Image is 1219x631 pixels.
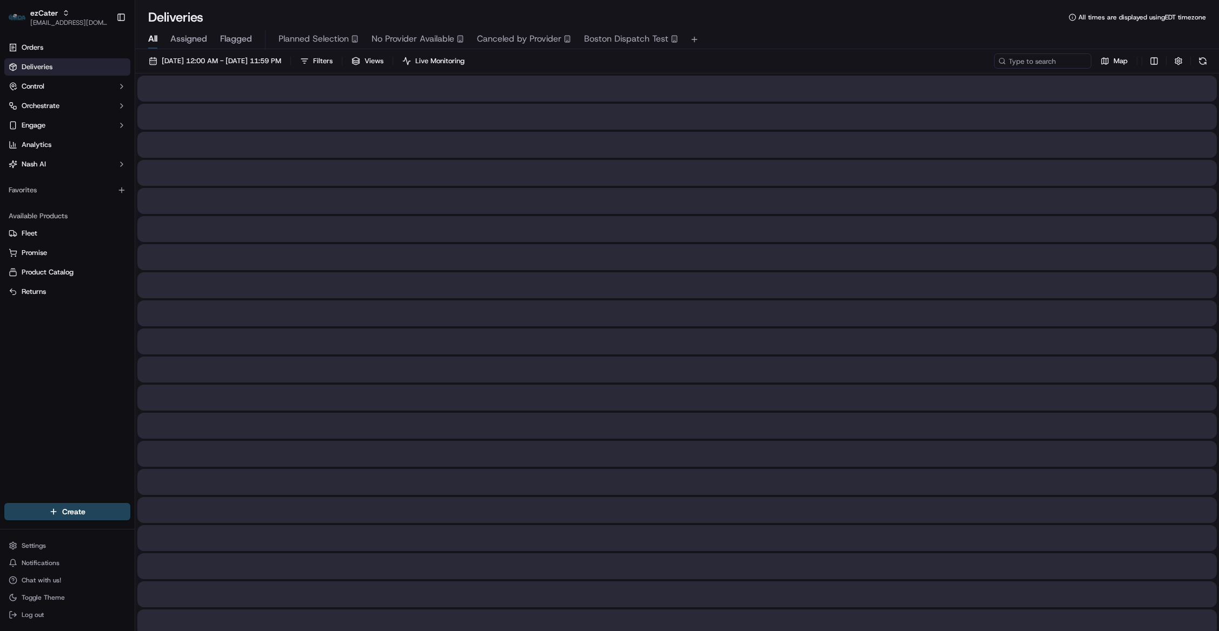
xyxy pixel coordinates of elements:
[4,97,130,115] button: Orchestrate
[4,225,130,242] button: Fleet
[584,32,668,45] span: Boston Dispatch Test
[295,53,337,69] button: Filters
[22,101,59,111] span: Orchestrate
[347,53,388,69] button: Views
[4,58,130,76] a: Deliveries
[170,32,207,45] span: Assigned
[4,607,130,622] button: Log out
[4,555,130,570] button: Notifications
[22,62,52,72] span: Deliveries
[279,32,349,45] span: Planned Selection
[22,610,44,619] span: Log out
[22,267,74,277] span: Product Catalog
[9,267,126,277] a: Product Catalog
[477,32,561,45] span: Canceled by Provider
[4,4,112,30] button: ezCaterezCater[EMAIL_ADDRESS][DOMAIN_NAME]
[4,136,130,153] a: Analytics
[22,140,51,150] span: Analytics
[22,229,37,238] span: Fleet
[398,53,469,69] button: Live Monitoring
[4,182,130,199] div: Favorites
[22,559,59,567] span: Notifications
[1114,56,1128,66] span: Map
[22,576,61,585] span: Chat with us!
[4,264,130,281] button: Product Catalog
[148,32,157,45] span: All
[9,14,26,21] img: ezCater
[313,56,333,66] span: Filters
[4,538,130,553] button: Settings
[22,593,65,602] span: Toggle Theme
[4,244,130,261] button: Promise
[4,39,130,56] a: Orders
[220,32,252,45] span: Flagged
[1096,53,1132,69] button: Map
[30,8,58,18] button: ezCater
[30,18,108,27] button: [EMAIL_ADDRESS][DOMAIN_NAME]
[994,53,1091,69] input: Type to search
[4,590,130,605] button: Toggle Theme
[9,248,126,258] a: Promise
[22,248,47,258] span: Promise
[4,78,130,95] button: Control
[4,207,130,225] div: Available Products
[22,43,43,52] span: Orders
[22,82,44,91] span: Control
[4,503,130,520] button: Create
[22,120,45,130] span: Engage
[372,32,454,45] span: No Provider Available
[148,9,203,26] h1: Deliveries
[162,56,281,66] span: [DATE] 12:00 AM - [DATE] 11:59 PM
[4,117,130,134] button: Engage
[1195,53,1210,69] button: Refresh
[22,541,46,550] span: Settings
[4,573,130,588] button: Chat with us!
[1078,13,1206,22] span: All times are displayed using EDT timezone
[9,229,126,238] a: Fleet
[22,159,46,169] span: Nash AI
[4,283,130,300] button: Returns
[62,506,85,517] span: Create
[22,287,46,297] span: Returns
[4,156,130,173] button: Nash AI
[415,56,465,66] span: Live Monitoring
[144,53,286,69] button: [DATE] 12:00 AM - [DATE] 11:59 PM
[365,56,383,66] span: Views
[9,287,126,297] a: Returns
